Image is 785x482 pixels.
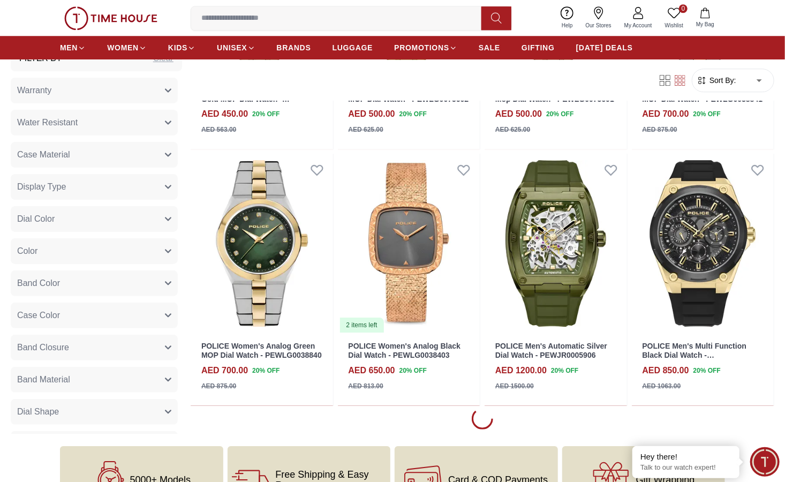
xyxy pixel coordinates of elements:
[191,154,333,333] img: POLICE Women's Analog Green MOP Dial Watch - PEWLG0038840
[201,381,236,391] div: AED 875.00
[168,42,187,53] span: KIDS
[632,154,774,333] img: POLICE Men's Multi Function Black Dial Watch - PEWJQ2203241
[643,125,677,134] div: AED 875.00
[11,399,178,425] button: Dial Shape
[11,270,178,296] button: Band Color
[201,125,236,134] div: AED 563.00
[338,154,480,333] a: POLICE Women's Analog Black Dial Watch - PEWLG00384032 items left
[661,21,688,29] span: Wishlist
[479,42,500,53] span: SALE
[579,4,618,32] a: Our Stores
[551,366,578,375] span: 20 % OFF
[17,341,69,354] span: Band Closure
[17,309,60,322] span: Case Color
[546,109,573,119] span: 20 % OFF
[479,38,500,57] a: SALE
[643,86,763,103] a: POLICE Women's Analog Brown MOP Dial Watch - PEWLG0038841
[11,367,178,393] button: Band Material
[338,154,480,333] img: POLICE Women's Analog Black Dial Watch - PEWLG0038403
[252,366,280,375] span: 20 % OFF
[620,21,656,29] span: My Account
[217,38,255,57] a: UNISEX
[582,21,616,29] span: Our Stores
[17,84,51,97] span: Warranty
[495,381,534,391] div: AED 1500.00
[659,4,690,32] a: 0Wishlist
[349,381,383,391] div: AED 813.00
[640,463,731,472] p: Talk to our watch expert!
[495,342,607,359] a: POLICE Men's Automatic Silver Dial Watch - PEWJR0005906
[60,42,78,53] span: MEN
[277,42,311,53] span: BRANDS
[555,4,579,32] a: Help
[11,110,178,135] button: Water Resistant
[522,42,555,53] span: GIFTING
[707,75,736,86] span: Sort By:
[643,342,747,368] a: POLICE Men's Multi Function Black Dial Watch - PEWJQ2203241
[107,38,147,57] a: WOMEN
[17,180,66,193] span: Display Type
[640,451,731,462] div: Hey there!
[679,4,688,13] span: 0
[11,303,178,328] button: Case Color
[64,6,157,30] img: ...
[349,364,395,377] h4: AED 650.00
[333,42,373,53] span: LUGGAGE
[201,342,322,359] a: POLICE Women's Analog Green MOP Dial Watch - PEWLG0038840
[252,109,280,119] span: 20 % OFF
[576,42,633,53] span: [DATE] DEALS
[399,109,427,119] span: 20 % OFF
[17,373,70,386] span: Band Material
[17,148,70,161] span: Case Material
[495,108,542,120] h4: AED 500.00
[17,213,55,225] span: Dial Color
[495,364,547,377] h4: AED 1200.00
[557,21,577,29] span: Help
[11,431,178,457] button: Case Shape
[394,42,449,53] span: PROMOTIONS
[697,75,736,86] button: Sort By:
[495,86,614,103] a: POLICE Women's Analog Blue Mop Dial Watch - PEWLG0075601
[643,364,689,377] h4: AED 850.00
[690,5,721,31] button: My Bag
[399,366,427,375] span: 20 % OFF
[693,109,721,119] span: 20 % OFF
[17,277,60,290] span: Band Color
[11,142,178,168] button: Case Material
[522,38,555,57] a: GIFTING
[693,366,721,375] span: 20 % OFF
[750,447,780,477] div: Chat Widget
[485,154,627,333] img: POLICE Men's Automatic Silver Dial Watch - PEWJR0005906
[11,238,178,264] button: Color
[201,364,248,377] h4: AED 700.00
[333,38,373,57] a: LUGGAGE
[17,116,78,129] span: Water Resistant
[495,125,530,134] div: AED 625.00
[692,20,719,28] span: My Bag
[349,86,469,103] a: POLICE Women's Analog Blue MOP Dial Watch - PEWLG0075602
[277,38,311,57] a: BRANDS
[340,318,384,333] div: 2 items left
[201,108,248,120] h4: AED 450.00
[11,206,178,232] button: Dial Color
[17,405,59,418] span: Dial Shape
[349,125,383,134] div: AED 625.00
[349,108,395,120] h4: AED 500.00
[643,108,689,120] h4: AED 700.00
[11,174,178,200] button: Display Type
[217,42,247,53] span: UNISEX
[11,335,178,360] button: Band Closure
[107,42,139,53] span: WOMEN
[349,342,461,359] a: POLICE Women's Analog Black Dial Watch - PEWLG0038403
[11,78,178,103] button: Warranty
[643,381,681,391] div: AED 1063.00
[576,38,633,57] a: [DATE] DEALS
[60,38,86,57] a: MEN
[17,245,37,258] span: Color
[394,38,457,57] a: PROMOTIONS
[168,38,195,57] a: KIDS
